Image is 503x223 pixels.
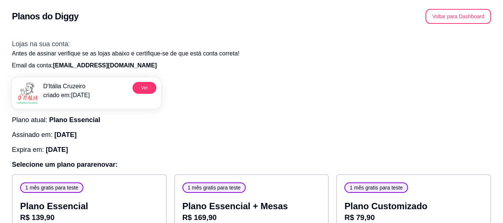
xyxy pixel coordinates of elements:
[20,200,159,212] p: Plano Essencial
[54,131,77,138] span: [DATE]
[12,39,491,49] h3: Lojas na sua conta:
[46,146,68,153] span: [DATE]
[12,10,79,22] h2: Planos do Diggy
[182,200,321,212] p: Plano Essencial + Mesas
[133,82,156,94] button: Ver
[12,144,491,155] h3: Expira em:
[43,82,90,91] p: D'Itália Cruzeiro
[16,82,39,104] img: menu logo
[12,49,491,58] p: Antes de assinar verifique se as lojas abaixo e certifique-se de que está conta correta!
[12,115,491,125] h3: Plano atual:
[347,184,405,191] span: 1 mês gratis para teste
[53,62,157,69] span: [EMAIL_ADDRESS][DOMAIN_NAME]
[43,91,90,100] p: criado em: [DATE]
[182,212,321,223] p: R$ 169,90
[22,184,81,191] span: 1 mês gratis para teste
[12,159,491,170] h3: Selecione um plano para renovar :
[12,130,491,140] h3: Assinado em:
[344,212,483,223] p: R$ 79,90
[20,212,159,223] p: R$ 139,90
[185,184,243,191] span: 1 mês gratis para teste
[426,9,491,24] button: Voltar para Dashboard
[344,200,483,212] p: Plano Customizado
[426,13,491,19] a: Voltar para Dashboard
[12,61,491,70] p: Email da conta:
[49,116,100,124] span: Plano Essencial
[12,77,161,109] a: menu logoD'Itália Cruzeirocriado em:[DATE]Ver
